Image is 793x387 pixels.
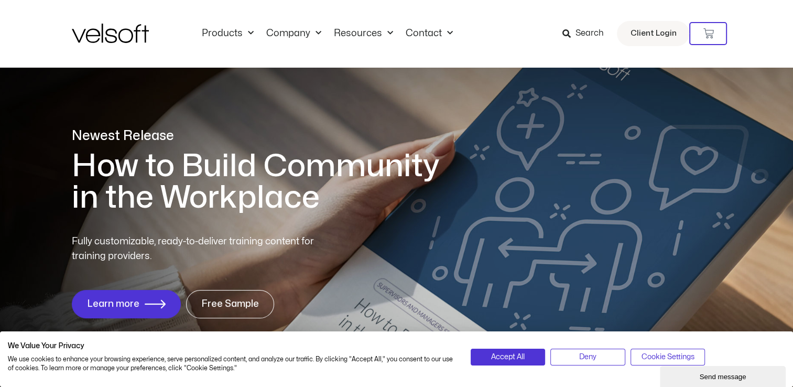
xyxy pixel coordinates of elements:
a: ProductsMenu Toggle [195,28,260,39]
span: Cookie Settings [642,351,694,363]
img: Velsoft Training Materials [72,24,149,43]
nav: Menu [195,28,459,39]
p: Fully customizable, ready-to-deliver training content for training providers. [72,234,333,264]
a: Learn more [72,290,181,318]
span: Client Login [630,27,676,40]
h1: How to Build Community in the Workplace [72,150,454,213]
p: We use cookies to enhance your browsing experience, serve personalized content, and analyze our t... [8,355,455,373]
span: Accept All [491,351,525,363]
button: Accept all cookies [471,349,546,365]
p: Newest Release [72,127,454,145]
button: Deny all cookies [550,349,625,365]
span: Learn more [87,299,139,309]
span: Deny [579,351,596,363]
span: Free Sample [201,299,259,309]
span: Search [575,27,603,40]
iframe: chat widget [660,364,788,387]
button: Adjust cookie preferences [631,349,705,365]
a: ResourcesMenu Toggle [328,28,399,39]
h2: We Value Your Privacy [8,341,455,351]
a: ContactMenu Toggle [399,28,459,39]
a: CompanyMenu Toggle [260,28,328,39]
a: Free Sample [186,290,274,318]
a: Client Login [617,21,689,46]
a: Search [562,25,611,42]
